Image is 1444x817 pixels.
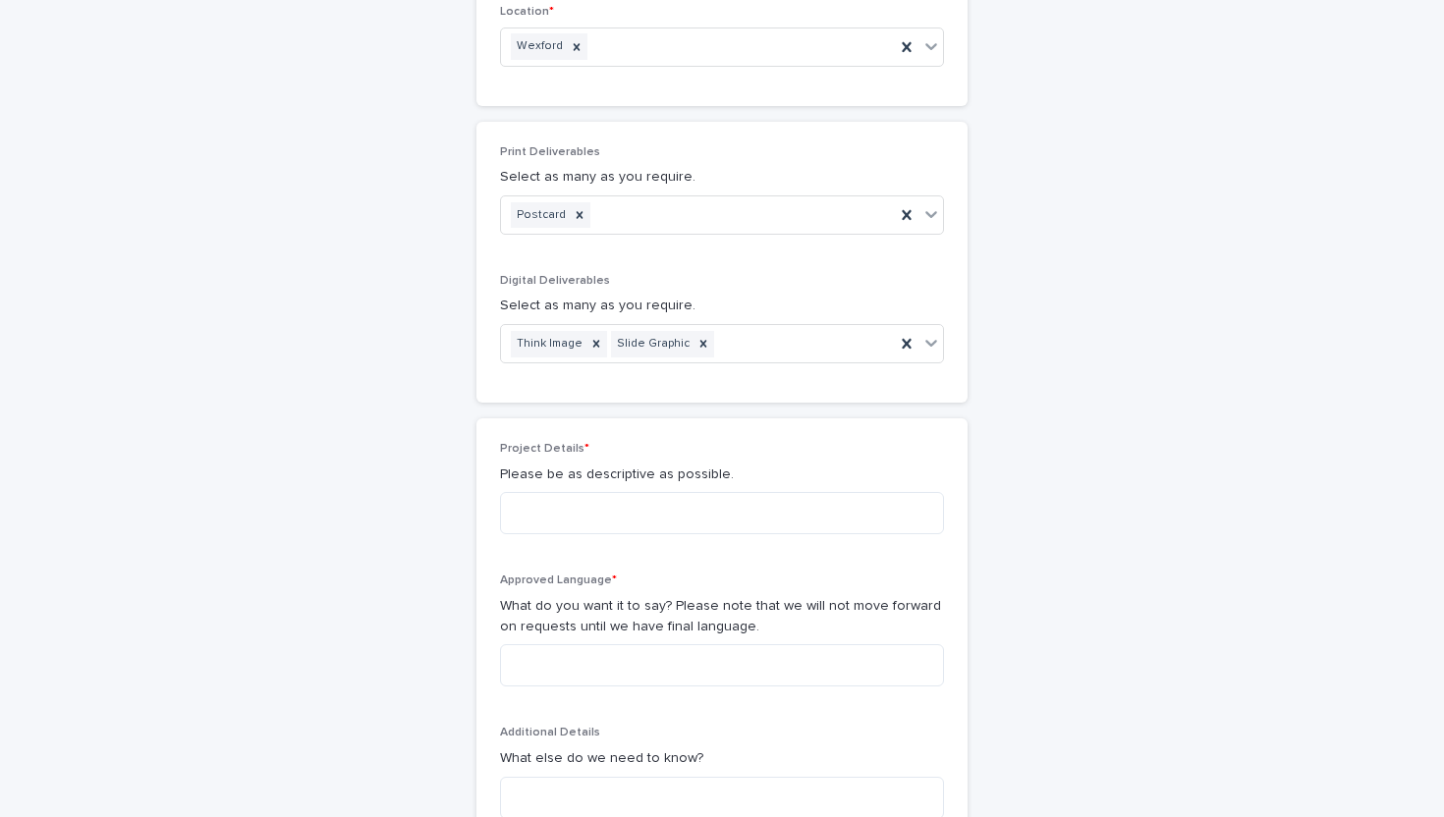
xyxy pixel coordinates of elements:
[500,443,589,455] span: Project Details
[511,33,566,60] div: Wexford
[611,331,693,357] div: Slide Graphic
[500,167,944,188] p: Select as many as you require.
[500,296,944,316] p: Select as many as you require.
[500,146,600,158] span: Print Deliverables
[511,331,585,357] div: Think Image
[500,6,554,18] span: Location
[500,574,617,586] span: Approved Language
[500,748,944,769] p: What else do we need to know?
[500,464,944,485] p: Please be as descriptive as possible.
[500,596,944,637] p: What do you want it to say? Please note that we will not move forward on requests until we have f...
[500,727,600,738] span: Additional Details
[500,275,610,287] span: Digital Deliverables
[511,202,569,229] div: Postcard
